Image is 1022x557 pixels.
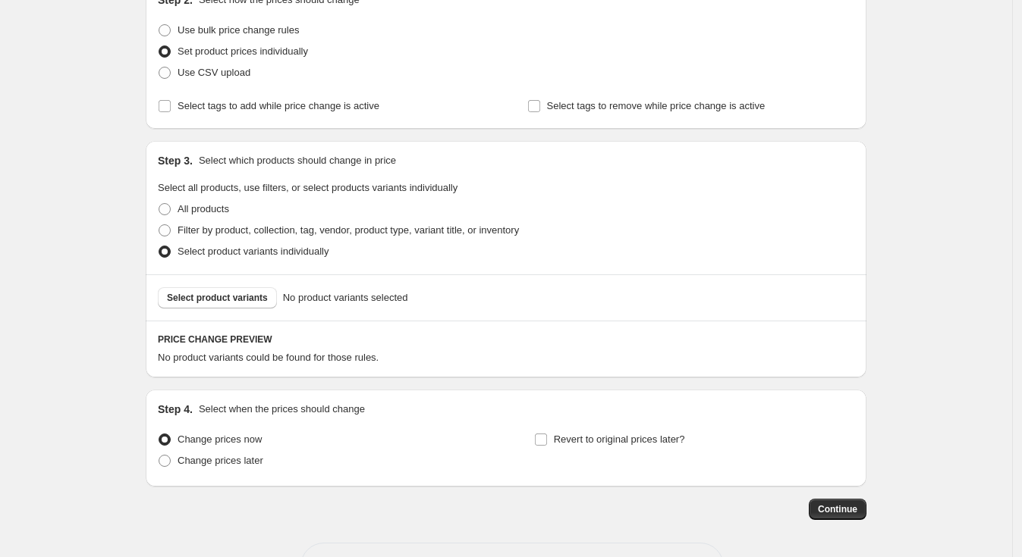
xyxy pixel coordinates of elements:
[178,203,229,214] span: All products
[199,402,365,417] p: Select when the prices should change
[158,153,193,168] h2: Step 3.
[547,100,766,111] span: Select tags to remove while price change is active
[178,100,379,111] span: Select tags to add while price change is active
[818,503,857,515] span: Continue
[158,182,458,193] span: Select all products, use filters, or select products variants individually
[554,433,685,445] span: Revert to original prices later?
[178,224,519,236] span: Filter by product, collection, tag, vendor, product type, variant title, or inventory
[158,402,193,417] h2: Step 4.
[158,352,379,363] span: No product variants could be found for those rules.
[178,455,263,466] span: Change prices later
[178,433,262,445] span: Change prices now
[283,290,408,305] span: No product variants selected
[178,24,299,36] span: Use bulk price change rules
[178,45,308,57] span: Set product prices individually
[199,153,396,168] p: Select which products should change in price
[167,292,268,304] span: Select product variants
[809,499,866,520] button: Continue
[158,333,854,346] h6: PRICE CHANGE PREVIEW
[178,67,250,78] span: Use CSV upload
[158,287,277,308] button: Select product variants
[178,246,329,257] span: Select product variants individually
